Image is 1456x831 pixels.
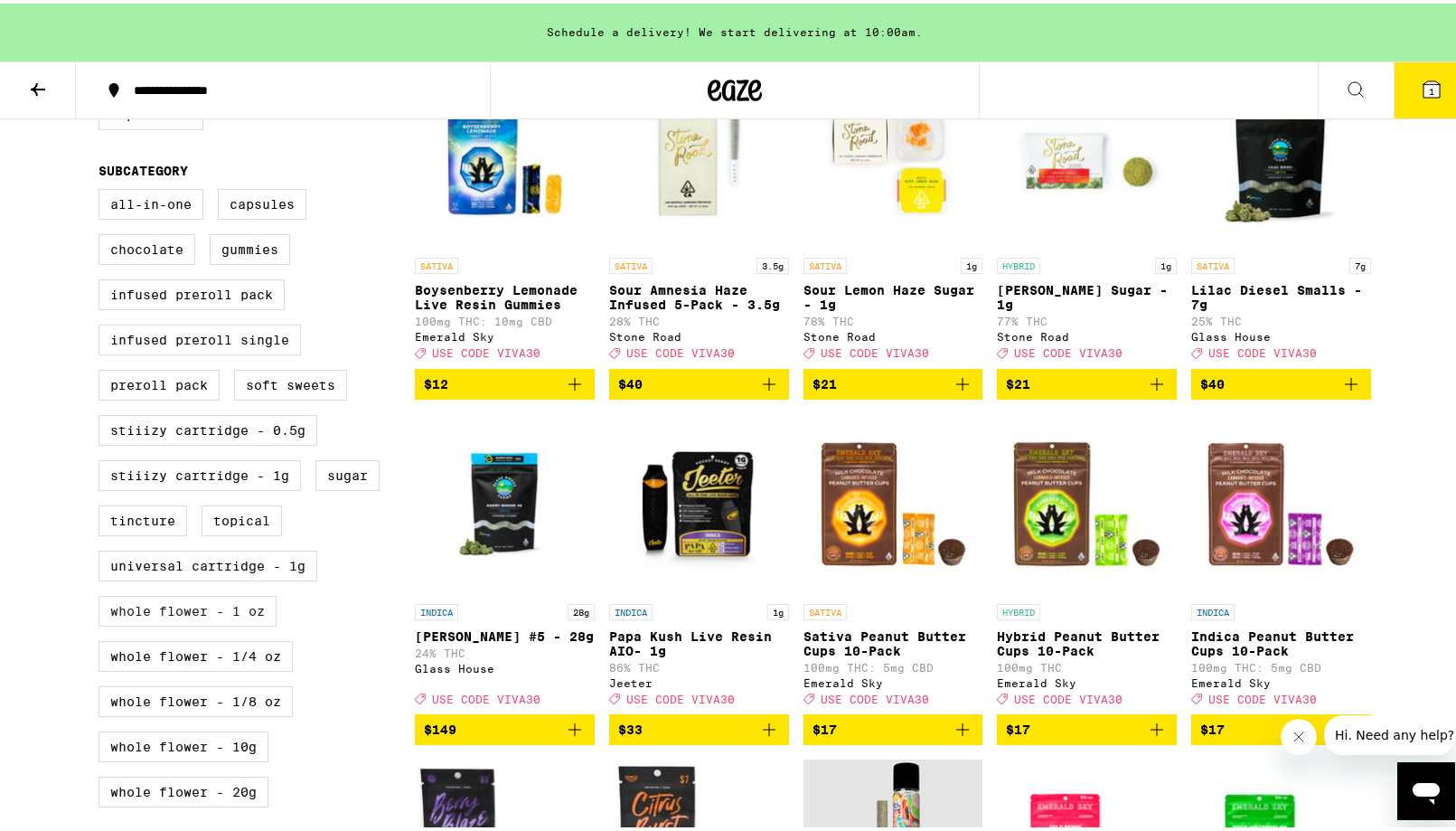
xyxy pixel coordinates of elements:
p: Sour Amnesia Haze Infused 5-Pack - 3.5g [609,279,789,308]
p: INDICA [609,600,653,617]
div: Stone Road [997,327,1177,339]
img: Emerald Sky - Sativa Peanut Butter Cups 10-Pack [803,411,983,591]
a: Open page for Oreo Biscotti Sugar - 1g from Stone Road [997,64,1177,364]
label: Gummies [210,231,290,261]
img: Glass House - Donny Burger #5 - 28g [415,411,595,591]
p: Boysenberry Lemonade Live Resin Gummies [415,279,595,308]
div: Stone Road [803,327,983,339]
p: Indica Peanut Butter Cups 10-Pack [1191,626,1371,655]
legend: Subcategory [99,160,188,175]
p: 28g [568,600,595,617]
img: Stone Road - Sour Amnesia Haze Infused 5-Pack - 3.5g [609,64,789,245]
span: USE CODE VIVA30 [821,345,929,356]
p: 86% THC [609,658,789,670]
p: Hybrid Peanut Butter Cups 10-Pack [997,626,1177,655]
div: Stone Road [609,327,789,339]
p: Papa Kush Live Resin AIO- 1g [609,626,789,655]
img: Emerald Sky - Hybrid Peanut Butter Cups 10-Pack [997,411,1177,591]
label: Capsules [218,185,306,216]
button: Add to bag [803,711,983,741]
span: USE CODE VIVA30 [432,690,540,702]
span: $21 [813,373,837,388]
span: $40 [1200,373,1225,388]
iframe: Message from company [1324,712,1455,751]
p: [PERSON_NAME] Sugar - 1g [997,279,1177,308]
p: 1g [961,254,982,270]
span: USE CODE VIVA30 [1208,345,1317,356]
p: [PERSON_NAME] #5 - 28g [415,626,595,640]
p: 7g [1349,254,1371,270]
label: Whole Flower - 1 oz [99,592,277,623]
img: Jeeter - Papa Kush Live Resin AIO- 1g [609,411,789,591]
span: USE CODE VIVA30 [626,690,735,702]
span: $17 [1006,719,1030,733]
div: Emerald Sky [997,674,1177,685]
p: Sativa Peanut Butter Cups 10-Pack [803,626,983,655]
a: Open page for Indica Peanut Butter Cups 10-Pack from Emerald Sky [1191,411,1371,711]
button: Add to bag [1191,711,1371,741]
button: Add to bag [609,711,789,741]
p: HYBRID [997,254,1040,270]
div: Jeeter [609,674,789,685]
button: Add to bag [1191,365,1371,396]
span: USE CODE VIVA30 [626,345,735,356]
p: SATIVA [803,600,847,617]
p: 1g [767,600,789,617]
a: Open page for Sativa Peanut Butter Cups 10-Pack from Emerald Sky [803,411,983,711]
img: Stone Road - Sour Lemon Haze Sugar - 1g [803,64,983,245]
p: 100mg THC: 10mg CBD [415,312,595,324]
label: Preroll Pack [99,366,220,397]
span: $17 [813,719,837,733]
a: Open page for Lilac Diesel Smalls - 7g from Glass House [1191,64,1371,364]
p: SATIVA [609,254,653,270]
span: 1 [1429,82,1434,93]
span: USE CODE VIVA30 [821,690,929,702]
iframe: Button to launch messaging window [1397,759,1455,817]
p: SATIVA [415,254,458,270]
label: Whole Flower - 1/4 oz [99,637,293,668]
p: SATIVA [803,254,847,270]
img: Emerald Sky - Boysenberry Lemonade Live Resin Gummies [415,64,595,245]
button: Add to bag [997,365,1177,396]
div: Emerald Sky [803,674,983,685]
p: Sour Lemon Haze Sugar - 1g [803,279,983,308]
button: Add to bag [609,365,789,396]
p: INDICA [1191,600,1235,617]
div: Emerald Sky [415,327,595,339]
label: Infused Preroll Pack [99,276,285,307]
img: Glass House - Lilac Diesel Smalls - 7g [1191,64,1371,245]
label: Whole Flower - 10g [99,728,268,759]
button: Add to bag [415,365,595,396]
img: Emerald Sky - Indica Peanut Butter Cups 10-Pack [1191,411,1371,591]
a: Open page for Sour Amnesia Haze Infused 5-Pack - 3.5g from Stone Road [609,64,789,364]
label: Topical [202,502,282,533]
p: 3.5g [756,254,789,270]
a: Open page for Hybrid Peanut Butter Cups 10-Pack from Emerald Sky [997,411,1177,711]
p: SATIVA [1191,254,1235,270]
label: STIIIZY Cartridge - 1g [99,457,301,487]
p: 77% THC [997,312,1177,324]
span: $21 [1006,373,1030,388]
img: Stone Road - Oreo Biscotti Sugar - 1g [997,64,1177,245]
span: $33 [618,719,643,733]
div: Glass House [1191,327,1371,339]
p: 100mg THC: 5mg CBD [1191,658,1371,670]
label: Soft Sweets [234,366,347,397]
p: Lilac Diesel Smalls - 7g [1191,279,1371,308]
p: 1g [1155,254,1177,270]
span: $12 [424,373,448,388]
p: 100mg THC: 5mg CBD [803,658,983,670]
div: Glass House [415,659,595,671]
p: 78% THC [803,312,983,324]
label: Whole Flower - 1/8 oz [99,683,293,713]
label: STIIIZY Cartridge - 0.5g [99,411,317,442]
a: Open page for Papa Kush Live Resin AIO- 1g from Jeeter [609,411,789,711]
p: HYBRID [997,600,1040,617]
a: Open page for Boysenberry Lemonade Live Resin Gummies from Emerald Sky [415,64,595,364]
iframe: Close message [1281,715,1317,751]
span: $17 [1200,719,1225,733]
p: INDICA [415,600,458,617]
p: 28% THC [609,312,789,324]
a: Open page for Sour Lemon Haze Sugar - 1g from Stone Road [803,64,983,364]
span: USE CODE VIVA30 [1014,345,1123,356]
